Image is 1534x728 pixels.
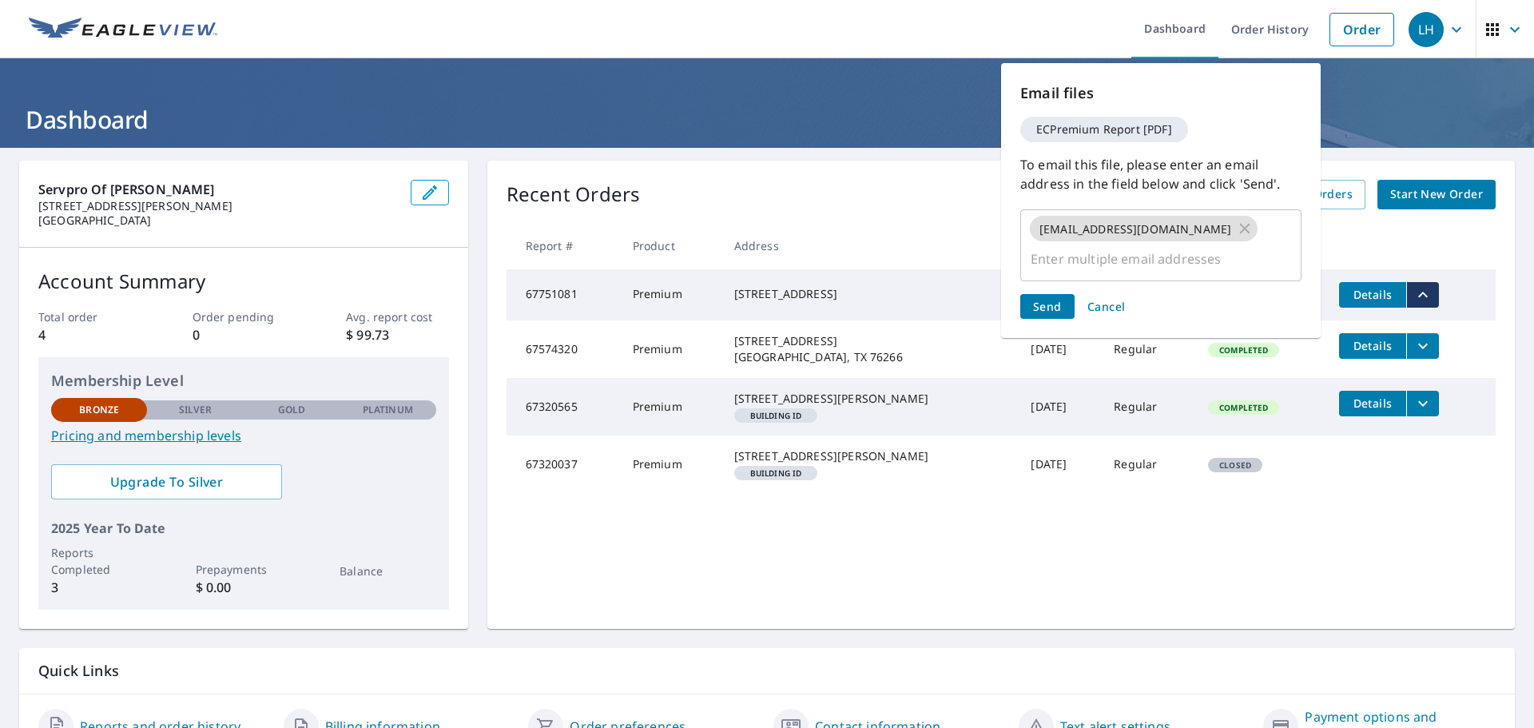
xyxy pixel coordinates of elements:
[1406,391,1439,416] button: filesDropdownBtn-67320565
[51,426,436,445] a: Pricing and membership levels
[507,436,620,493] td: 67320037
[1027,244,1270,274] input: Enter multiple email addresses
[340,563,435,579] p: Balance
[29,18,217,42] img: EV Logo
[734,391,1006,407] div: [STREET_ADDRESS][PERSON_NAME]
[38,325,141,344] p: 4
[507,269,620,320] td: 67751081
[750,469,802,477] em: Building ID
[507,320,620,378] td: 67574320
[1377,180,1496,209] a: Start New Order
[1406,282,1439,308] button: filesDropdownBtn-67751081
[1018,378,1101,436] td: [DATE]
[1406,333,1439,359] button: filesDropdownBtn-67574320
[51,464,282,499] a: Upgrade To Silver
[179,403,213,417] p: Silver
[1101,436,1195,493] td: Regular
[1210,344,1278,356] span: Completed
[1087,299,1126,314] span: Cancel
[1081,294,1132,319] button: Cancel
[620,269,721,320] td: Premium
[750,412,802,420] em: Building ID
[1020,155,1302,193] p: To email this file, please enter an email address in the field below and click 'Send'.
[193,325,295,344] p: 0
[1390,185,1483,205] span: Start New Order
[79,403,119,417] p: Bronze
[1349,338,1397,353] span: Details
[620,222,721,269] th: Product
[1030,221,1241,237] span: [EMAIL_ADDRESS][DOMAIN_NAME]
[1339,282,1406,308] button: detailsBtn-67751081
[1210,402,1278,413] span: Completed
[507,180,641,209] p: Recent Orders
[1349,287,1397,302] span: Details
[1018,436,1101,493] td: [DATE]
[278,403,305,417] p: Gold
[346,325,448,344] p: $ 99.73
[1101,378,1195,436] td: Regular
[1018,320,1101,378] td: [DATE]
[38,180,398,199] p: Servpro Of [PERSON_NAME]
[1409,12,1444,47] div: LH
[734,286,1006,302] div: [STREET_ADDRESS]
[38,213,398,228] p: [GEOGRAPHIC_DATA]
[507,222,620,269] th: Report #
[734,333,1006,365] div: [STREET_ADDRESS] [GEOGRAPHIC_DATA], TX 76266
[51,544,147,578] p: Reports Completed
[1339,391,1406,416] button: detailsBtn-67320565
[1349,396,1397,411] span: Details
[64,473,269,491] span: Upgrade To Silver
[507,378,620,436] td: 67320565
[196,561,292,578] p: Prepayments
[19,103,1515,136] h1: Dashboard
[346,308,448,325] p: Avg. report cost
[1030,216,1258,241] div: [EMAIL_ADDRESS][DOMAIN_NAME]
[1027,124,1182,135] span: ECPremium Report [PDF]
[51,519,436,538] p: 2025 Year To Date
[363,403,413,417] p: Platinum
[1339,333,1406,359] button: detailsBtn-67574320
[1033,299,1062,314] span: Send
[620,320,721,378] td: Premium
[1329,13,1394,46] a: Order
[196,578,292,597] p: $ 0.00
[38,267,449,296] p: Account Summary
[38,661,1496,681] p: Quick Links
[734,448,1006,464] div: [STREET_ADDRESS][PERSON_NAME]
[721,222,1019,269] th: Address
[1210,459,1261,471] span: Closed
[51,370,436,392] p: Membership Level
[620,436,721,493] td: Premium
[1020,82,1302,104] p: Email files
[1020,294,1075,319] button: Send
[38,199,398,213] p: [STREET_ADDRESS][PERSON_NAME]
[51,578,147,597] p: 3
[1101,320,1195,378] td: Regular
[620,378,721,436] td: Premium
[38,308,141,325] p: Total order
[193,308,295,325] p: Order pending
